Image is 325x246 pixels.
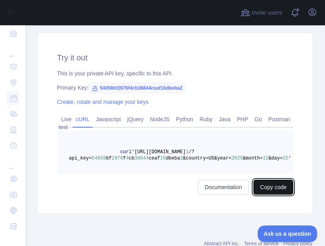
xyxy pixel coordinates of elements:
[124,113,146,126] a: jQuery
[58,113,72,133] a: Live test
[232,156,243,161] span: 2025
[180,156,183,161] span: 2
[239,6,284,19] button: Invite users
[131,149,186,155] span: '[URL][DOMAIN_NAME]
[57,52,293,63] h2: Try it out
[6,42,19,58] div: ...
[135,156,149,161] span: 38844
[129,156,134,161] span: cb
[57,99,148,105] a: Create, rotate and manage your keys
[166,156,180,161] span: dbeba
[183,156,231,161] span: &country=US&year=
[263,156,268,161] span: 12
[93,113,124,126] a: Javascript
[243,156,262,161] span: &month=
[258,225,317,242] iframe: Toggle Customer Support
[283,156,288,161] span: 25
[160,156,165,161] span: 16
[123,156,126,161] span: f
[149,156,160,161] span: ceaf
[289,156,291,161] span: '
[173,113,196,126] a: Python
[6,154,19,170] div: ...
[251,113,265,126] a: Go
[57,84,293,92] div: Primary Key:
[216,113,234,126] a: Java
[112,156,123,161] span: 2976
[186,149,188,155] span: 1
[265,113,293,126] a: Postman
[147,113,173,126] a: NodeJS
[252,8,282,17] span: Invite users
[89,82,186,94] span: 54058bf2976f4cb38844ceaf16dbeba2
[106,156,112,161] span: bf
[72,113,93,126] a: cURL
[253,180,293,195] button: Copy code
[234,113,251,126] a: PHP
[196,113,216,126] a: Ruby
[268,156,283,161] span: &day=
[126,156,129,161] span: 4
[57,69,293,77] div: This is your private API key, specific to this API.
[120,149,132,155] span: curl
[198,180,249,195] a: Documentation
[92,156,106,161] span: 54058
